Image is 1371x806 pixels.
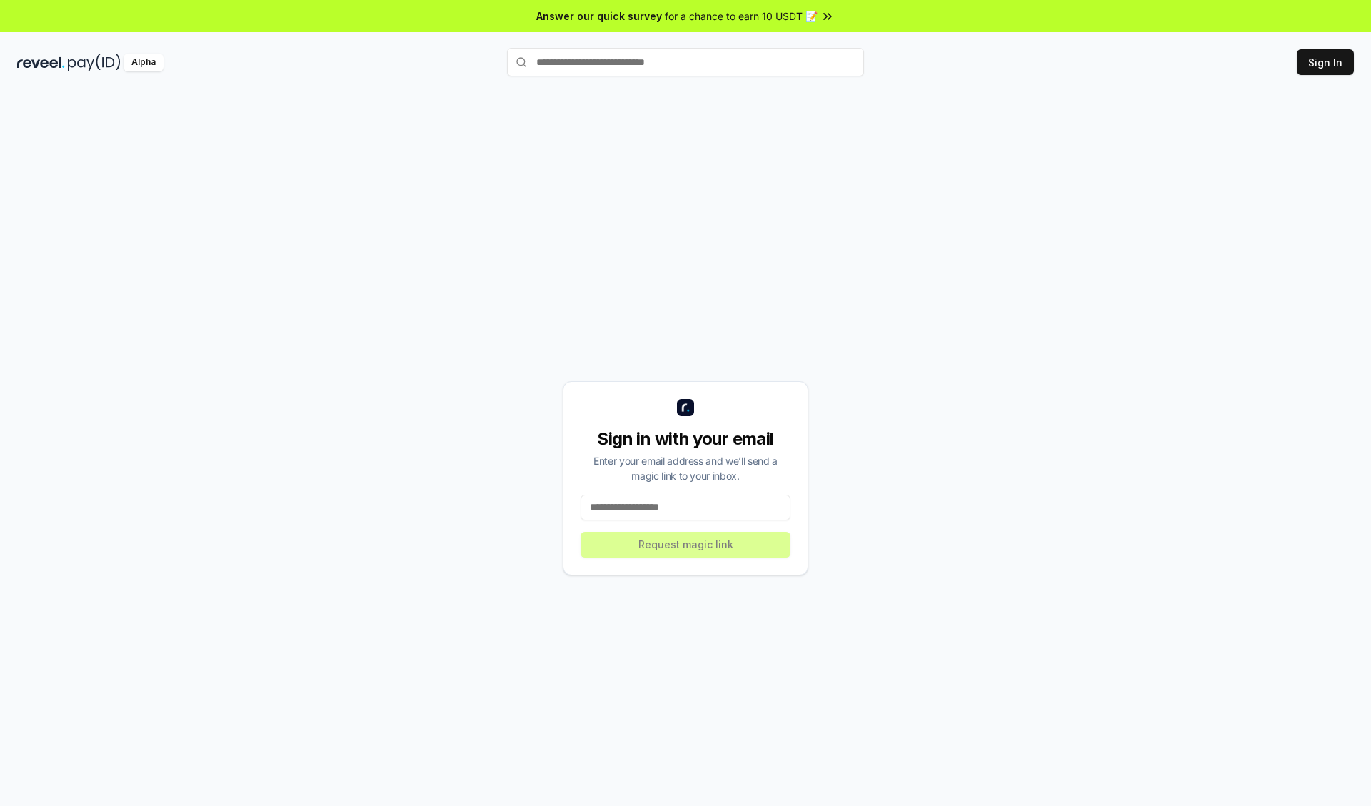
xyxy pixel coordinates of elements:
img: logo_small [677,399,694,416]
div: Sign in with your email [581,428,790,450]
div: Alpha [124,54,164,71]
button: Sign In [1297,49,1354,75]
img: pay_id [68,54,121,71]
img: reveel_dark [17,54,65,71]
span: Answer our quick survey [536,9,662,24]
span: for a chance to earn 10 USDT 📝 [665,9,818,24]
div: Enter your email address and we’ll send a magic link to your inbox. [581,453,790,483]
